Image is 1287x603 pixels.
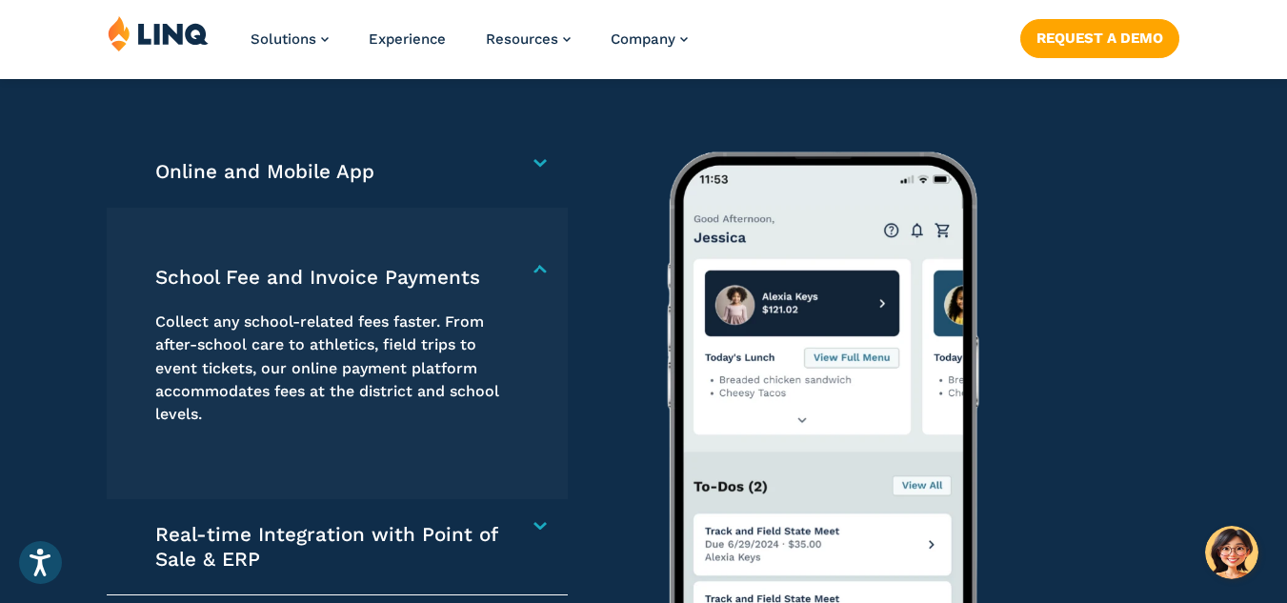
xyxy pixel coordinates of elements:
[251,30,316,48] span: Solutions
[486,30,558,48] span: Resources
[155,159,505,184] h4: Online and Mobile App
[1020,19,1179,57] a: Request a Demo
[611,30,675,48] span: Company
[108,15,209,51] img: LINQ | K‑12 Software
[251,30,329,48] a: Solutions
[251,15,688,78] nav: Primary Navigation
[155,311,505,427] p: Collect any school-related fees faster. From after-school care to athletics, field trips to event...
[611,30,688,48] a: Company
[1205,526,1258,579] button: Hello, have a question? Let’s chat.
[155,265,505,290] h4: School Fee and Invoice Payments
[369,30,446,48] a: Experience
[155,522,505,573] h4: Real-time Integration with Point of Sale & ERP
[486,30,571,48] a: Resources
[1020,15,1179,57] nav: Button Navigation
